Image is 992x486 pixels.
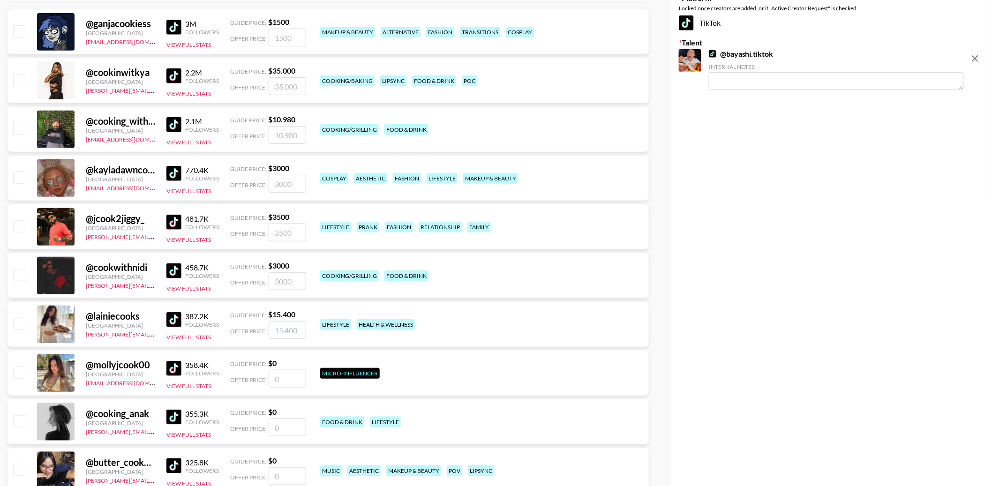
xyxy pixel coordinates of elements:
div: [GEOGRAPHIC_DATA] [86,468,155,475]
div: cosplay [320,173,348,184]
button: View Full Stats [166,139,211,146]
strong: $ 3000 [268,164,289,172]
span: Offer Price: [230,279,267,286]
div: [GEOGRAPHIC_DATA] [86,127,155,134]
strong: $ 0 [268,359,277,367]
div: Followers [185,175,219,182]
img: TikTok [166,117,181,132]
a: @bayashi.tiktok [709,49,774,59]
button: View Full Stats [166,41,211,48]
div: 387.2K [185,312,219,321]
div: @ mollyjcook00 [86,359,155,371]
strong: $ 3500 [268,212,289,221]
div: cosplay [506,27,534,37]
a: [PERSON_NAME][EMAIL_ADDRESS][PERSON_NAME][DOMAIN_NAME] [86,232,269,240]
div: Followers [185,370,219,377]
span: Guide Price: [230,263,266,270]
div: @ butter_cook1es [86,456,155,468]
button: View Full Stats [166,187,211,194]
strong: $ 10.980 [268,115,295,124]
div: family [467,222,491,232]
a: [PERSON_NAME][EMAIL_ADDRESS][DOMAIN_NAME] [86,329,225,338]
div: [GEOGRAPHIC_DATA] [86,78,155,85]
img: TikTok [709,50,716,58]
span: Offer Price: [230,35,267,42]
div: Followers [185,467,219,474]
span: Guide Price: [230,312,266,319]
div: fashion [426,27,454,37]
input: 0 [269,419,306,436]
div: 3M [185,19,219,29]
img: TikTok [166,361,181,376]
div: [GEOGRAPHIC_DATA] [86,176,155,183]
span: Offer Price: [230,474,267,481]
a: [PERSON_NAME][EMAIL_ADDRESS][DOMAIN_NAME] [86,475,225,484]
input: 35.000 [269,77,306,95]
strong: $ 35.000 [268,66,295,75]
span: Guide Price: [230,117,266,124]
strong: $ 15.400 [268,310,295,319]
a: [PERSON_NAME][EMAIL_ADDRESS][DOMAIN_NAME] [86,85,225,94]
div: @ cooking_with_fire [86,115,155,127]
div: Followers [185,224,219,231]
div: [GEOGRAPHIC_DATA] [86,224,155,232]
span: Guide Price: [230,19,266,26]
div: Locked once creators are added, or if "Active Creator Request" is checked. [679,5,984,12]
div: transitions [460,27,500,37]
img: TikTok [166,312,181,327]
div: [GEOGRAPHIC_DATA] [86,371,155,378]
img: TikTok [166,458,181,473]
div: TikTok [679,15,984,30]
div: Followers [185,126,219,133]
a: [EMAIL_ADDRESS][DOMAIN_NAME] [86,378,180,387]
span: Offer Price: [230,230,267,237]
span: Guide Price: [230,165,266,172]
div: Internal Notes: [709,63,964,70]
div: fashion [393,173,421,184]
div: lipsync [468,465,494,476]
input: 0 [269,370,306,388]
span: Guide Price: [230,458,266,465]
div: pov [447,465,462,476]
div: makeup & beauty [386,465,441,476]
div: cooking/baking [320,75,375,86]
div: aesthetic [347,465,381,476]
div: 2.2M [185,68,219,77]
div: [GEOGRAPHIC_DATA] [86,30,155,37]
div: Followers [185,272,219,279]
div: 325.8K [185,458,219,467]
a: [PERSON_NAME][EMAIL_ADDRESS][DOMAIN_NAME] [86,280,225,289]
strong: $ 0 [268,407,277,416]
div: 481.7K [185,214,219,224]
a: [EMAIL_ADDRESS][DOMAIN_NAME] [86,37,180,45]
button: View Full Stats [166,236,211,243]
div: @ lainiecooks [86,310,155,322]
a: [PERSON_NAME][EMAIL_ADDRESS][DOMAIN_NAME] [86,426,225,435]
div: Followers [185,321,219,328]
strong: $ 3000 [268,261,289,270]
button: View Full Stats [166,382,211,389]
div: @ cooking_anak [86,408,155,419]
div: @ ganjacookiess [86,18,155,30]
div: music [320,465,342,476]
button: View Full Stats [166,334,211,341]
div: cooking/grilling [320,124,379,135]
strong: $ 1500 [268,17,289,26]
div: Followers [185,419,219,426]
span: Offer Price: [230,181,267,188]
div: prank [357,222,379,232]
input: 15.400 [269,321,306,339]
div: food & drink [384,124,428,135]
span: Guide Price: [230,214,266,221]
div: makeup & beauty [320,27,375,37]
div: 770.4K [185,165,219,175]
div: [GEOGRAPHIC_DATA] [86,273,155,280]
div: @ cookinwitkya [86,67,155,78]
div: [GEOGRAPHIC_DATA] [86,419,155,426]
button: View Full Stats [166,285,211,292]
span: Guide Price: [230,409,266,416]
div: makeup & beauty [463,173,518,184]
img: TikTok [166,20,181,35]
img: TikTok [166,68,181,83]
div: poc [462,75,477,86]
